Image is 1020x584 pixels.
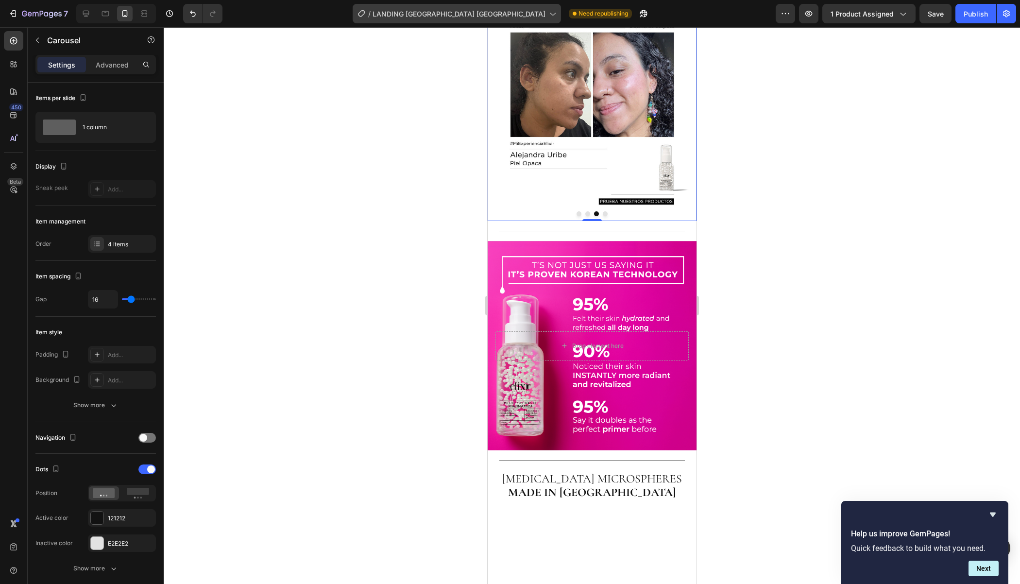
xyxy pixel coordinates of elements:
[47,34,130,46] p: Carousel
[368,9,371,19] span: /
[35,463,62,476] div: Dots
[35,374,83,387] div: Background
[108,539,153,548] div: E2E2E2
[64,8,68,19] p: 7
[964,9,988,19] div: Publish
[35,240,51,248] div: Order
[969,561,999,576] button: Next question
[73,400,119,410] div: Show more
[183,4,222,23] div: Undo/Redo
[35,431,79,445] div: Navigation
[851,544,999,553] p: Quick feedback to build what you need.
[73,564,119,573] div: Show more
[35,560,156,577] button: Show more
[35,489,57,498] div: Position
[83,116,142,138] div: 1 column
[35,92,89,105] div: Items per slide
[108,240,153,249] div: 4 items
[928,10,944,18] span: Save
[851,509,999,576] div: Help us improve GemPages!
[7,178,23,186] div: Beta
[35,396,156,414] button: Show more
[987,509,999,520] button: Hide survey
[35,539,73,548] div: Inactive color
[919,4,952,23] button: Save
[108,376,153,385] div: Add...
[955,4,996,23] button: Publish
[35,184,68,192] div: Sneak peek
[35,295,47,304] div: Gap
[578,9,628,18] span: Need republishing
[35,160,69,173] div: Display
[488,27,697,584] iframe: Design area
[88,291,118,308] input: Auto
[373,9,545,19] span: LANDING [GEOGRAPHIC_DATA] [GEOGRAPHIC_DATA]
[9,103,23,111] div: 450
[35,514,68,522] div: Active color
[108,514,153,523] div: 121212
[831,9,894,19] span: 1 product assigned
[851,528,999,540] h2: Help us improve GemPages!
[48,60,75,70] p: Settings
[822,4,916,23] button: 1 product assigned
[35,270,84,283] div: Item spacing
[96,60,129,70] p: Advanced
[35,348,71,361] div: Padding
[35,217,85,226] div: Item management
[4,4,72,23] button: 7
[35,328,62,337] div: Item style
[108,351,153,360] div: Add...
